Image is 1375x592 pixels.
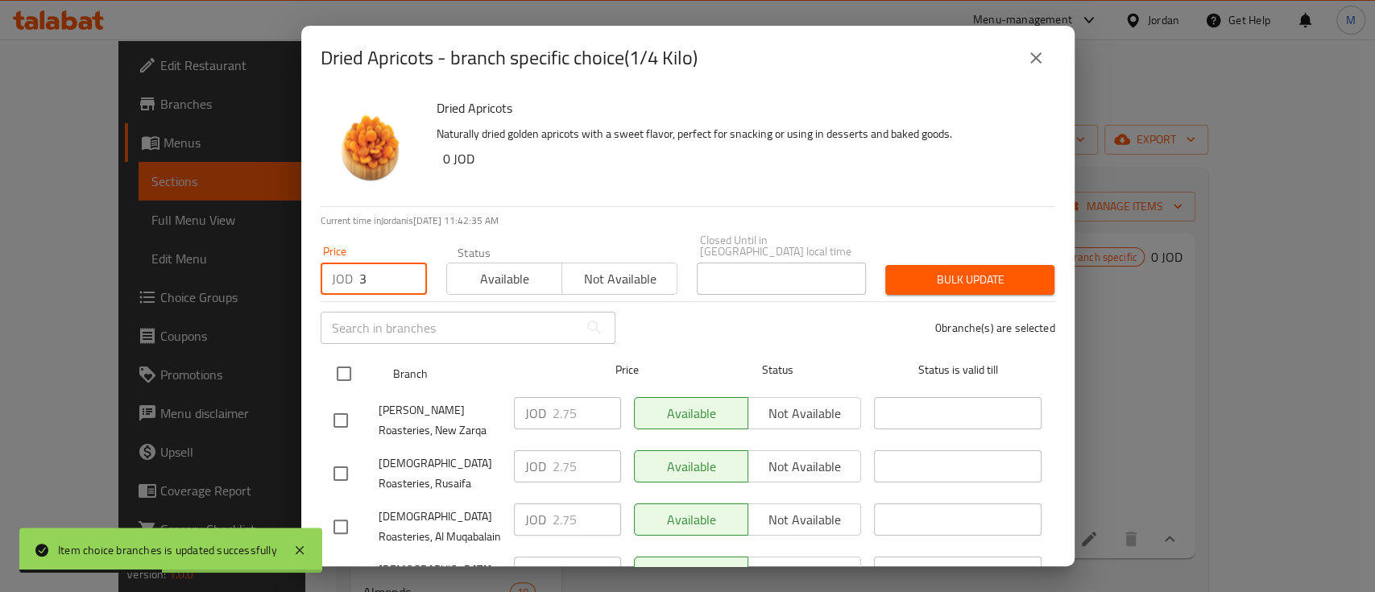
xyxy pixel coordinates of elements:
[553,557,621,589] input: Please enter price
[898,270,1042,290] span: Bulk update
[454,267,556,291] span: Available
[437,97,1042,119] h6: Dried Apricots
[321,45,698,71] h2: Dried Apricots - branch specific choice(1/4 Kilo)
[321,312,578,344] input: Search in branches
[561,263,677,295] button: Not available
[1017,39,1055,77] button: close
[553,397,621,429] input: Please enter price
[525,510,546,529] p: JOD
[525,563,546,582] p: JOD
[569,267,671,291] span: Not available
[553,450,621,482] input: Please enter price
[885,265,1054,295] button: Bulk update
[359,263,427,295] input: Please enter price
[574,360,681,380] span: Price
[379,507,501,547] span: [DEMOGRAPHIC_DATA] Roasteries, Al Muqabalain
[379,453,501,494] span: [DEMOGRAPHIC_DATA] Roasteries, Rusaifa
[525,404,546,423] p: JOD
[58,541,277,559] div: Item choice branches is updated successfully
[393,364,561,384] span: Branch
[321,97,424,200] img: Dried Apricots
[935,320,1055,336] p: 0 branche(s) are selected
[525,457,546,476] p: JOD
[694,360,861,380] span: Status
[332,269,353,288] p: JOD
[443,147,1042,170] h6: 0 JOD
[874,360,1042,380] span: Status is valid till
[321,213,1055,228] p: Current time in Jordan is [DATE] 11:42:35 AM
[446,263,562,295] button: Available
[553,503,621,536] input: Please enter price
[437,124,1042,144] p: Naturally dried golden apricots with a sweet flavor, perfect for snacking or using in desserts an...
[379,400,501,441] span: [PERSON_NAME] Roasteries, New Zarqa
